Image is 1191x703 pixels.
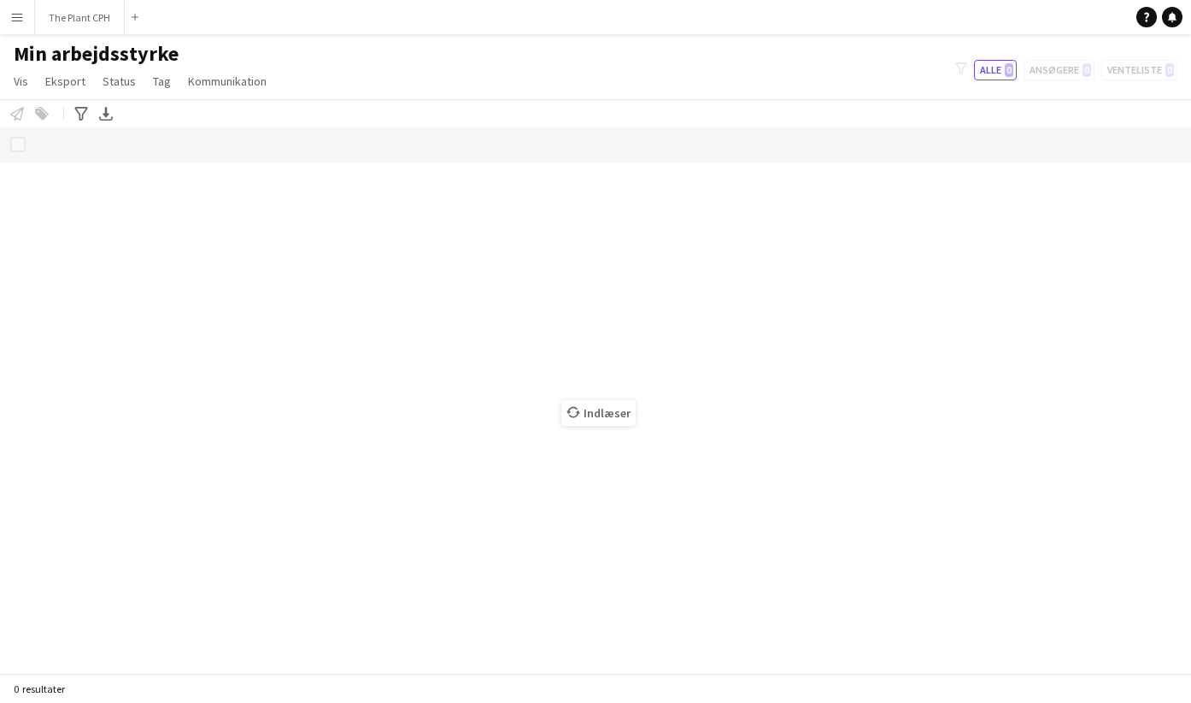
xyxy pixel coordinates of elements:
[96,70,143,92] a: Status
[96,103,116,124] app-action-btn: Eksporter XLSX
[561,400,636,426] span: Indlæser
[974,60,1017,80] button: Alle0
[181,70,273,92] a: Kommunikation
[146,70,178,92] a: Tag
[45,74,85,89] span: Eksport
[103,74,136,89] span: Status
[1005,63,1013,77] span: 0
[153,74,171,89] span: Tag
[14,41,179,67] span: Min arbejdsstyrke
[35,1,125,34] button: The Plant CPH
[7,70,35,92] a: Vis
[71,103,91,124] app-action-btn: Avancerede filtre
[14,74,28,89] span: Vis
[188,74,267,89] span: Kommunikation
[38,70,92,92] a: Eksport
